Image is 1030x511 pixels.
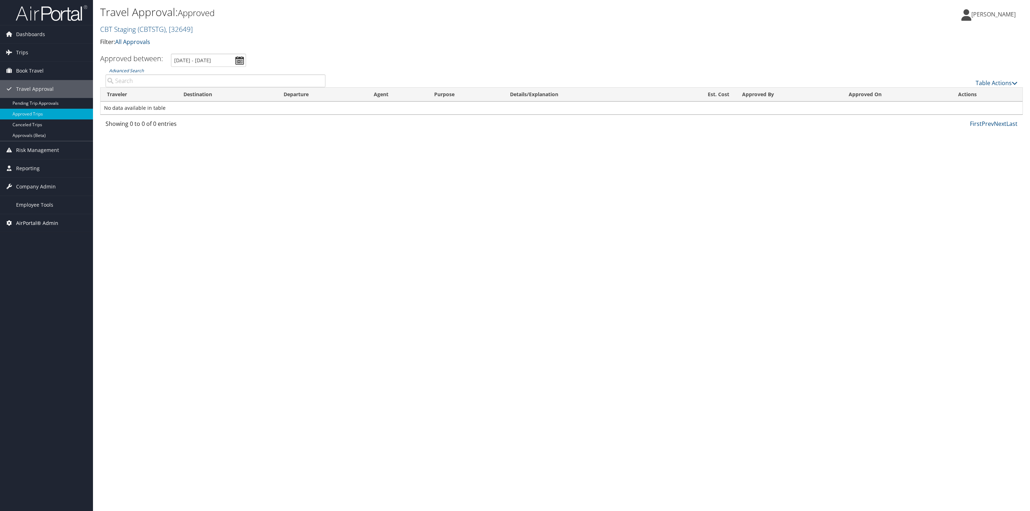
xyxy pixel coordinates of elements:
[100,38,715,47] p: Filter:
[16,141,59,159] span: Risk Management
[982,120,994,128] a: Prev
[100,88,177,102] th: Traveler: activate to sort column ascending
[658,88,736,102] th: Est. Cost: activate to sort column ascending
[16,62,44,80] span: Book Travel
[277,88,368,102] th: Departure: activate to sort column ascending
[138,24,166,34] span: ( CBTSTG )
[367,88,427,102] th: Agent
[428,88,504,102] th: Purpose
[106,74,325,87] input: Advanced Search
[16,5,87,21] img: airportal-logo.png
[842,88,952,102] th: Approved On: activate to sort column ascending
[16,159,40,177] span: Reporting
[994,120,1006,128] a: Next
[16,80,54,98] span: Travel Approval
[109,68,144,74] a: Advanced Search
[970,120,982,128] a: First
[115,38,150,46] a: All Approvals
[177,88,277,102] th: Destination: activate to sort column ascending
[166,24,193,34] span: , [ 32649 ]
[16,178,56,196] span: Company Admin
[961,4,1023,25] a: [PERSON_NAME]
[976,79,1017,87] a: Table Actions
[736,88,842,102] th: Approved By: activate to sort column ascending
[16,214,58,232] span: AirPortal® Admin
[100,24,193,34] a: CBT Staging
[16,44,28,62] span: Trips
[16,196,53,214] span: Employee Tools
[178,7,215,19] small: Approved
[952,88,1022,102] th: Actions
[16,25,45,43] span: Dashboards
[1006,120,1017,128] a: Last
[100,5,715,20] h1: Travel Approval:
[171,54,246,67] input: [DATE] - [DATE]
[971,10,1016,18] span: [PERSON_NAME]
[504,88,658,102] th: Details/Explanation
[100,54,163,63] h3: Approved between:
[106,119,325,132] div: Showing 0 to 0 of 0 entries
[100,102,1022,114] td: No data available in table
